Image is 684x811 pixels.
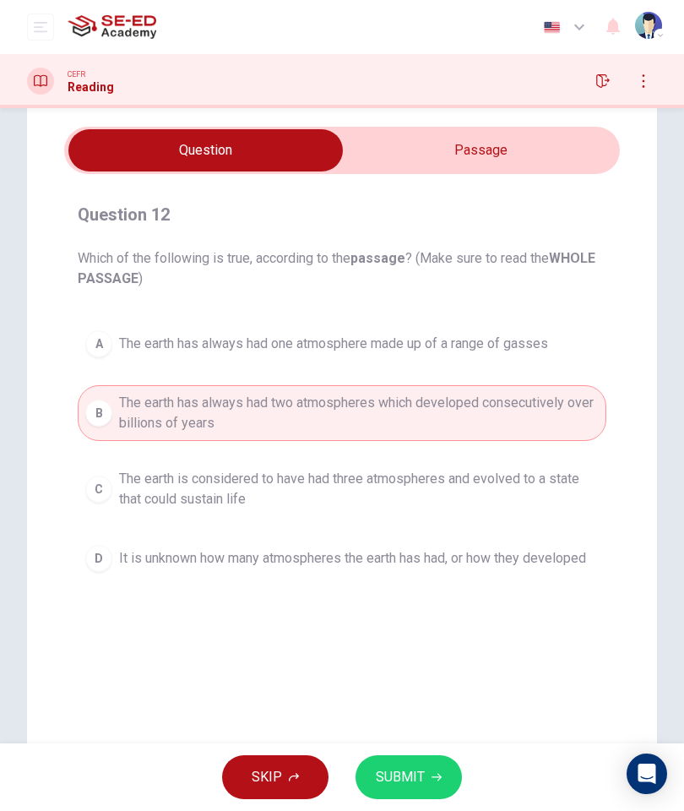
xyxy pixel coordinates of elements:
span: The earth has always had two atmospheres which developed consecutively over billions of years [119,393,599,433]
div: Open Intercom Messenger [627,754,667,794]
button: DIt is unknown how many atmospheres the earth has had, or how they developed [78,537,606,580]
button: CThe earth is considered to have had three atmospheres and evolved to a state that could sustain ... [78,461,606,517]
span: The earth has always had one atmosphere made up of a range of gasses [119,334,548,354]
img: Profile picture [635,12,662,39]
h1: Reading [68,80,114,94]
button: SKIP [222,755,328,799]
div: A [85,330,112,357]
div: B [85,400,112,427]
img: en [541,21,562,34]
span: The earth is considered to have had three atmospheres and evolved to a state that could sustain life [119,469,599,509]
button: BThe earth has always had two atmospheres which developed consecutively over billions of years [78,385,606,441]
div: D [85,545,112,572]
div: C [85,476,112,503]
button: SUBMIT [356,755,462,799]
button: AThe earth has always had one atmosphere made up of a range of gasses [78,323,606,365]
span: SKIP [252,765,282,789]
b: passage [350,250,405,266]
span: SUBMIT [376,765,425,789]
h4: Question 12 [78,201,606,228]
img: SE-ED Academy logo [68,10,156,44]
span: CEFR [68,68,85,80]
button: open mobile menu [27,14,54,41]
span: Which of the following is true, according to the ? (Make sure to read the ) [78,248,606,289]
span: It is unknown how many atmospheres the earth has had, or how they developed [119,548,586,569]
